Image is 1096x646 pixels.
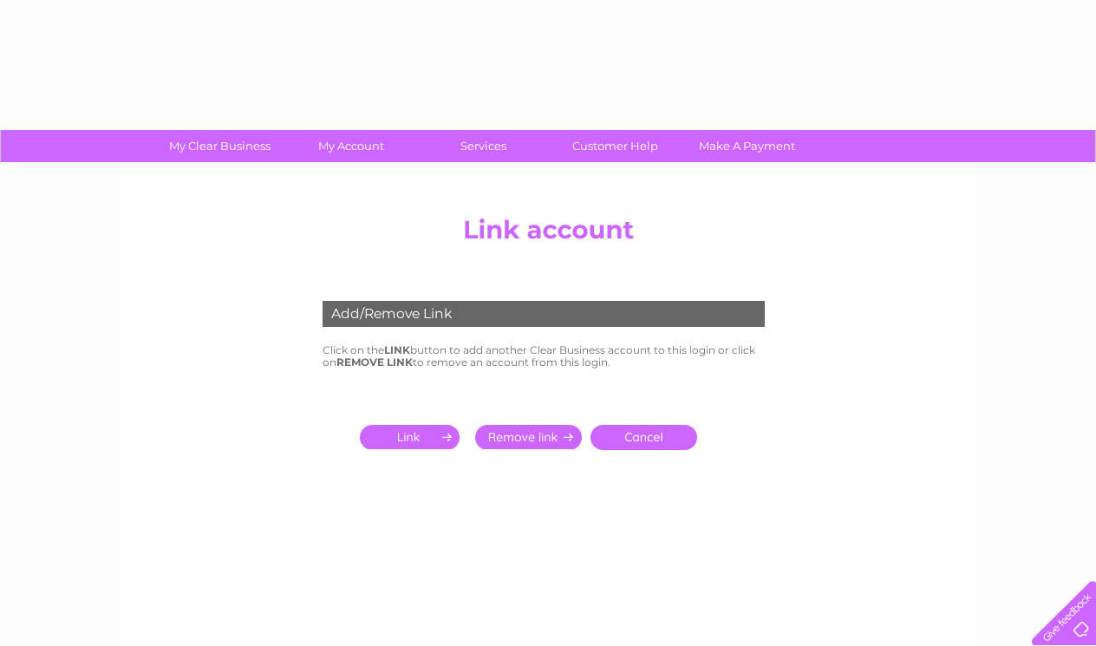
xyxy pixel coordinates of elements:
a: Make A Payment [675,130,819,162]
input: Submit [475,425,582,449]
b: REMOVE LINK [336,356,413,369]
a: My Clear Business [148,130,291,162]
td: Click on the button to add another Clear Business account to this login or click on to remove an ... [318,340,778,373]
a: Cancel [590,425,697,450]
a: Services [412,130,555,162]
div: Add/Remove Link [323,301,765,327]
input: Submit [360,425,466,449]
a: My Account [280,130,423,162]
a: Customer Help [544,130,687,162]
b: LINK [384,343,410,356]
